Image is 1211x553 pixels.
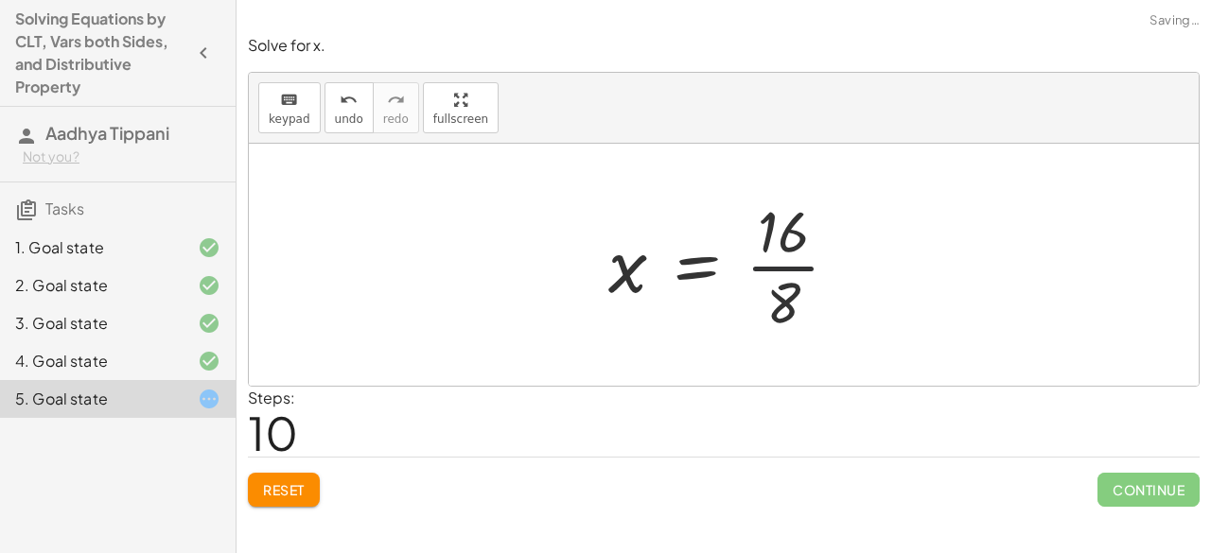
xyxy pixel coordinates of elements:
[248,473,320,507] button: Reset
[198,236,220,259] i: Task finished and correct.
[15,312,167,335] div: 3. Goal state
[263,481,305,498] span: Reset
[1150,11,1200,30] span: Saving…
[15,236,167,259] div: 1. Goal state
[198,388,220,410] i: Task started.
[198,312,220,335] i: Task finished and correct.
[15,388,167,410] div: 5. Goal state
[258,82,321,133] button: keyboardkeypad
[325,82,374,133] button: undoundo
[198,274,220,297] i: Task finished and correct.
[373,82,419,133] button: redoredo
[23,147,220,166] div: Not you?
[45,122,169,144] span: Aadhya Tippani
[15,8,186,98] h4: Solving Equations by CLT, Vars both Sides, and Distributive Property
[335,112,363,126] span: undo
[45,199,84,218] span: Tasks
[248,388,295,407] label: Steps:
[15,274,167,297] div: 2. Goal state
[269,112,310,126] span: keypad
[423,82,499,133] button: fullscreen
[340,89,358,112] i: undo
[248,35,1200,57] p: Solve for x.
[387,89,405,112] i: redo
[383,112,409,126] span: redo
[198,350,220,372] i: Task finished and correct.
[248,404,298,461] span: 10
[15,350,167,372] div: 4. Goal state
[433,112,488,126] span: fullscreen
[280,89,298,112] i: keyboard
